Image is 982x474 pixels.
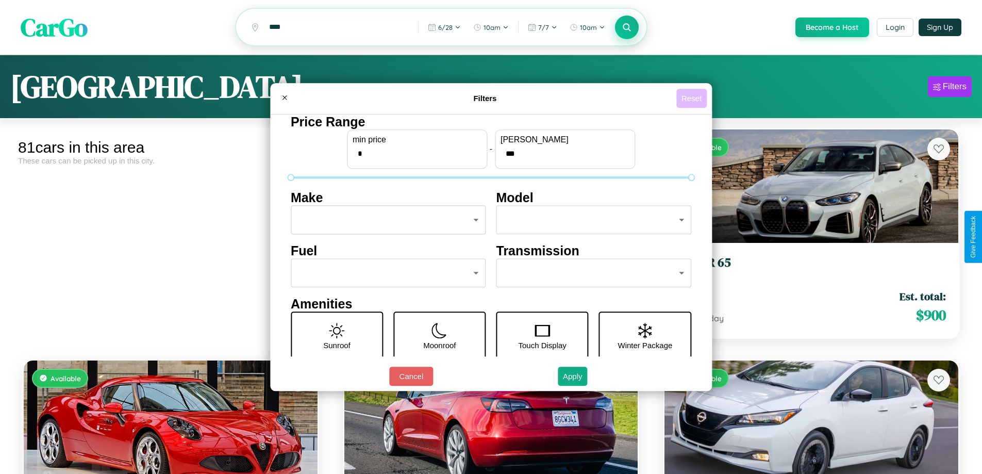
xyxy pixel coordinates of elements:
[18,156,323,165] div: These cars can be picked up in this city.
[291,243,486,258] h4: Fuel
[928,76,972,97] button: Filters
[618,338,673,352] p: Winter Package
[900,289,946,304] span: Est. total:
[389,367,433,386] button: Cancel
[438,23,453,31] span: 6 / 28
[702,313,724,323] span: / day
[677,255,946,270] h3: BMW R 65
[795,18,869,37] button: Become a Host
[558,367,588,386] button: Apply
[523,19,562,36] button: 7/7
[468,19,514,36] button: 10am
[564,19,610,36] button: 10am
[10,66,303,108] h1: [GEOGRAPHIC_DATA]
[919,19,961,36] button: Sign Up
[484,23,501,31] span: 10am
[496,243,692,258] h4: Transmission
[353,135,481,144] label: min price
[18,139,323,156] div: 81 cars in this area
[294,94,676,103] h4: Filters
[423,19,466,36] button: 6/28
[580,23,597,31] span: 10am
[323,338,351,352] p: Sunroof
[970,216,977,258] div: Give Feedback
[518,338,566,352] p: Touch Display
[943,81,967,92] div: Filters
[21,10,88,44] span: CarGo
[676,89,707,108] button: Reset
[291,115,691,129] h4: Price Range
[423,338,456,352] p: Moonroof
[501,135,629,144] label: [PERSON_NAME]
[496,190,692,205] h4: Model
[490,142,492,156] p: -
[677,255,946,281] a: BMW R 652021
[877,18,913,37] button: Login
[51,374,81,383] span: Available
[291,190,486,205] h4: Make
[538,23,549,31] span: 7 / 7
[291,297,691,312] h4: Amenities
[916,305,946,325] span: $ 900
